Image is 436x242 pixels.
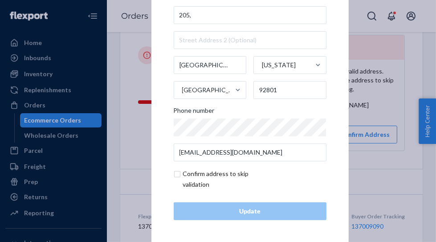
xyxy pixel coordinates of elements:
[182,86,235,94] div: [GEOGRAPHIC_DATA]
[181,207,319,216] div: Update
[253,81,326,99] input: ZIP Code
[261,56,262,74] input: [US_STATE]
[174,106,215,119] span: Phone number
[262,61,296,70] div: [US_STATE]
[174,6,326,24] input: Street Address
[174,56,247,74] input: City
[174,144,326,161] input: Email (Only Required for International)
[174,31,326,49] input: Street Address 2 (Optional)
[181,81,182,99] input: [GEOGRAPHIC_DATA]
[174,202,326,220] button: Update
